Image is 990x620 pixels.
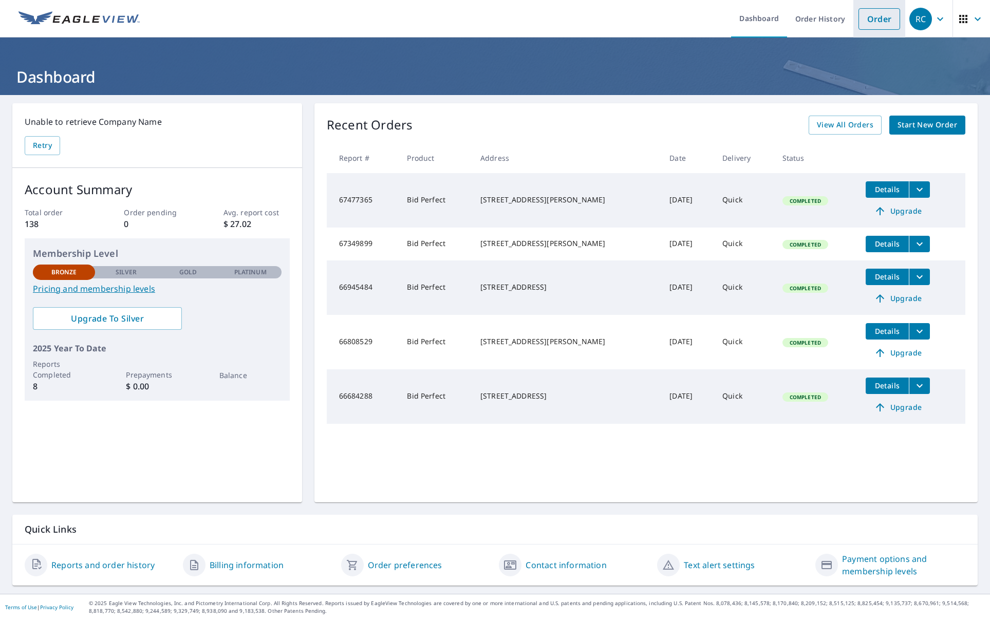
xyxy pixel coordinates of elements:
[399,173,472,228] td: Bid Perfect
[223,207,290,218] p: Avg. report cost
[783,285,827,292] span: Completed
[714,315,774,369] td: Quick
[872,401,924,414] span: Upgrade
[909,181,930,198] button: filesDropdownBtn-67477365
[866,269,909,285] button: detailsBtn-66945484
[866,181,909,198] button: detailsBtn-67477365
[783,393,827,401] span: Completed
[842,553,965,577] a: Payment options and membership levels
[866,399,930,416] a: Upgrade
[872,381,903,390] span: Details
[714,228,774,260] td: Quick
[872,184,903,194] span: Details
[480,195,653,205] div: [STREET_ADDRESS][PERSON_NAME]
[51,268,77,277] p: Bronze
[909,236,930,252] button: filesDropdownBtn-67349899
[889,116,965,135] a: Start New Order
[126,380,188,392] p: $ 0.00
[909,378,930,394] button: filesDropdownBtn-66684288
[327,143,399,173] th: Report #
[210,559,284,571] a: Billing information
[783,197,827,204] span: Completed
[872,326,903,336] span: Details
[40,604,73,611] a: Privacy Policy
[126,369,188,380] p: Prepayments
[909,323,930,340] button: filesDropdownBtn-66808529
[25,523,965,536] p: Quick Links
[124,218,190,230] p: 0
[399,369,472,424] td: Bid Perfect
[480,336,653,347] div: [STREET_ADDRESS][PERSON_NAME]
[51,559,155,571] a: Reports and order history
[33,307,182,330] a: Upgrade To Silver
[327,369,399,424] td: 66684288
[480,391,653,401] div: [STREET_ADDRESS]
[714,173,774,228] td: Quick
[480,282,653,292] div: [STREET_ADDRESS]
[783,339,827,346] span: Completed
[684,559,755,571] a: Text alert settings
[116,268,137,277] p: Silver
[327,260,399,315] td: 66945484
[327,315,399,369] td: 66808529
[898,119,957,131] span: Start New Order
[25,180,290,199] p: Account Summary
[399,228,472,260] td: Bid Perfect
[872,272,903,281] span: Details
[714,143,774,173] th: Delivery
[714,260,774,315] td: Quick
[661,228,714,260] td: [DATE]
[714,369,774,424] td: Quick
[327,173,399,228] td: 67477365
[5,604,73,610] p: |
[12,66,978,87] h1: Dashboard
[872,239,903,249] span: Details
[179,268,197,277] p: Gold
[661,369,714,424] td: [DATE]
[909,8,932,30] div: RC
[25,218,91,230] p: 138
[480,238,653,249] div: [STREET_ADDRESS][PERSON_NAME]
[33,247,282,260] p: Membership Level
[809,116,882,135] a: View All Orders
[866,345,930,361] a: Upgrade
[866,323,909,340] button: detailsBtn-66808529
[909,269,930,285] button: filesDropdownBtn-66945484
[368,559,442,571] a: Order preferences
[33,283,282,295] a: Pricing and membership levels
[866,236,909,252] button: detailsBtn-67349899
[41,313,174,324] span: Upgrade To Silver
[18,11,140,27] img: EV Logo
[234,268,267,277] p: Platinum
[866,203,930,219] a: Upgrade
[858,8,900,30] a: Order
[661,315,714,369] td: [DATE]
[25,207,91,218] p: Total order
[472,143,661,173] th: Address
[33,359,95,380] p: Reports Completed
[399,315,472,369] td: Bid Perfect
[783,241,827,248] span: Completed
[327,228,399,260] td: 67349899
[327,116,413,135] p: Recent Orders
[219,370,282,381] p: Balance
[872,347,924,359] span: Upgrade
[817,119,873,131] span: View All Orders
[866,378,909,394] button: detailsBtn-66684288
[526,559,606,571] a: Contact information
[866,290,930,307] a: Upgrade
[661,260,714,315] td: [DATE]
[872,205,924,217] span: Upgrade
[33,342,282,354] p: 2025 Year To Date
[89,599,985,615] p: © 2025 Eagle View Technologies, Inc. and Pictometry International Corp. All Rights Reserved. Repo...
[399,260,472,315] td: Bid Perfect
[223,218,290,230] p: $ 27.02
[25,136,60,155] button: Retry
[399,143,472,173] th: Product
[5,604,37,611] a: Terms of Use
[124,207,190,218] p: Order pending
[661,143,714,173] th: Date
[25,116,290,128] p: Unable to retrieve Company Name
[33,380,95,392] p: 8
[872,292,924,305] span: Upgrade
